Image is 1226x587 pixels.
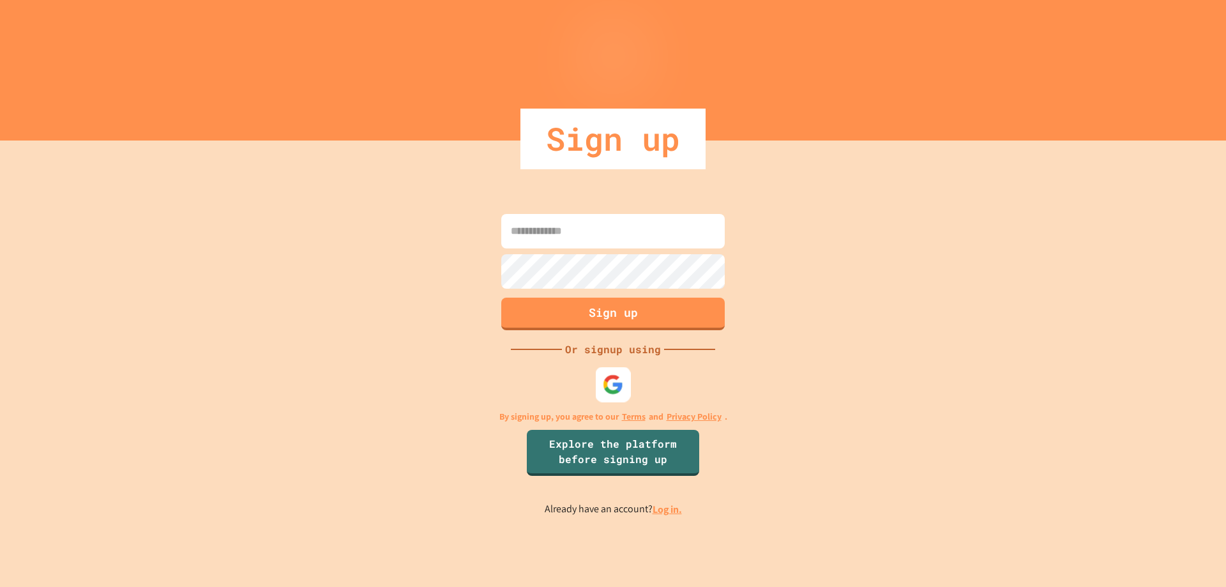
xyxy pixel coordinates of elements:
[653,503,682,516] a: Log in.
[587,19,639,84] img: Logo.svg
[603,374,624,395] img: google-icon.svg
[501,298,725,330] button: Sign up
[562,342,664,357] div: Or signup using
[499,410,727,423] p: By signing up, you agree to our and .
[520,109,706,169] div: Sign up
[527,430,699,476] a: Explore the platform before signing up
[667,410,722,423] a: Privacy Policy
[622,410,646,423] a: Terms
[545,501,682,517] p: Already have an account?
